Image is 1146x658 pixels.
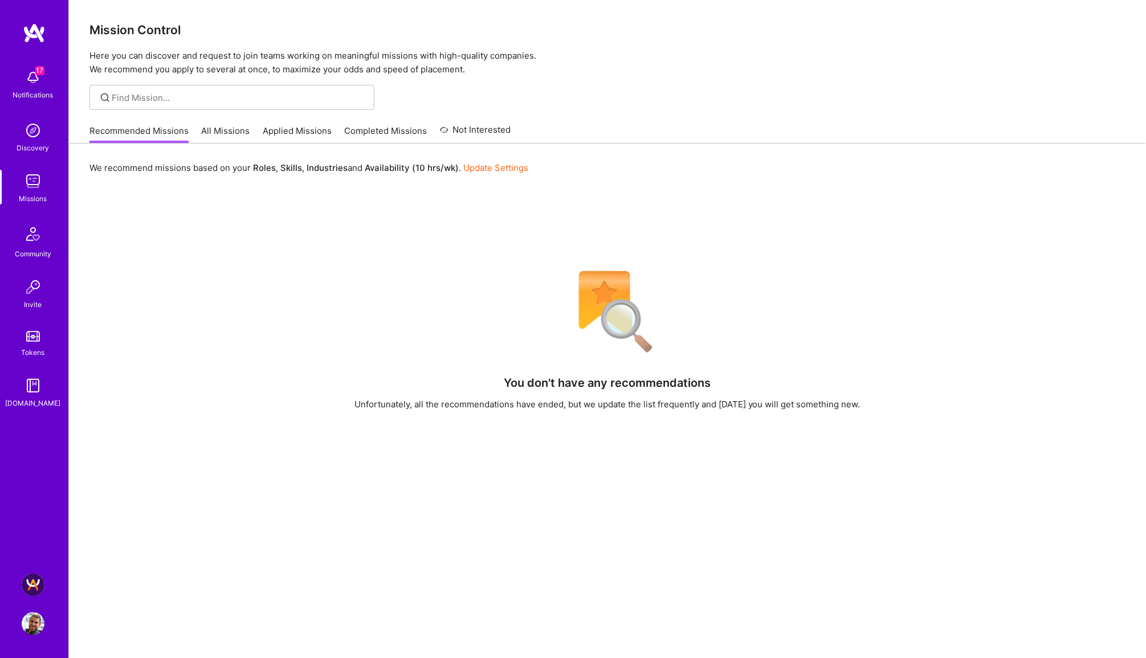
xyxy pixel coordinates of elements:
[89,125,189,144] a: Recommended Missions
[22,170,44,193] img: teamwork
[89,49,1125,76] p: Here you can discover and request to join teams working on meaningful missions with high-quality ...
[99,91,112,104] i: icon SearchGrey
[463,162,528,173] a: Update Settings
[440,123,511,144] a: Not Interested
[22,574,44,596] img: A.Team: AIR
[202,125,250,144] a: All Missions
[22,276,44,299] img: Invite
[280,162,302,173] b: Skills
[15,248,51,260] div: Community
[35,66,44,75] span: 17
[354,398,860,410] div: Unfortunately, all the recommendations have ended, but we update the list frequently and [DATE] y...
[89,162,528,174] p: We recommend missions based on your , , and .
[22,374,44,397] img: guide book
[89,23,1125,37] h3: Mission Control
[25,299,42,310] div: Invite
[13,89,54,101] div: Notifications
[19,220,47,248] img: Community
[504,376,711,390] h4: You don't have any recommendations
[17,142,50,154] div: Discovery
[307,162,348,173] b: Industries
[19,612,47,635] a: User Avatar
[19,574,47,596] a: A.Team: AIR
[19,193,47,205] div: Missions
[365,162,459,173] b: Availability (10 hrs/wk)
[22,66,44,89] img: bell
[22,346,45,358] div: Tokens
[112,92,366,104] input: Find Mission...
[22,612,44,635] img: User Avatar
[26,331,40,342] img: tokens
[345,125,427,144] a: Completed Missions
[23,23,46,43] img: logo
[253,162,276,173] b: Roles
[263,125,332,144] a: Applied Missions
[22,119,44,142] img: discovery
[559,264,656,361] img: No Results
[6,397,61,409] div: [DOMAIN_NAME]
